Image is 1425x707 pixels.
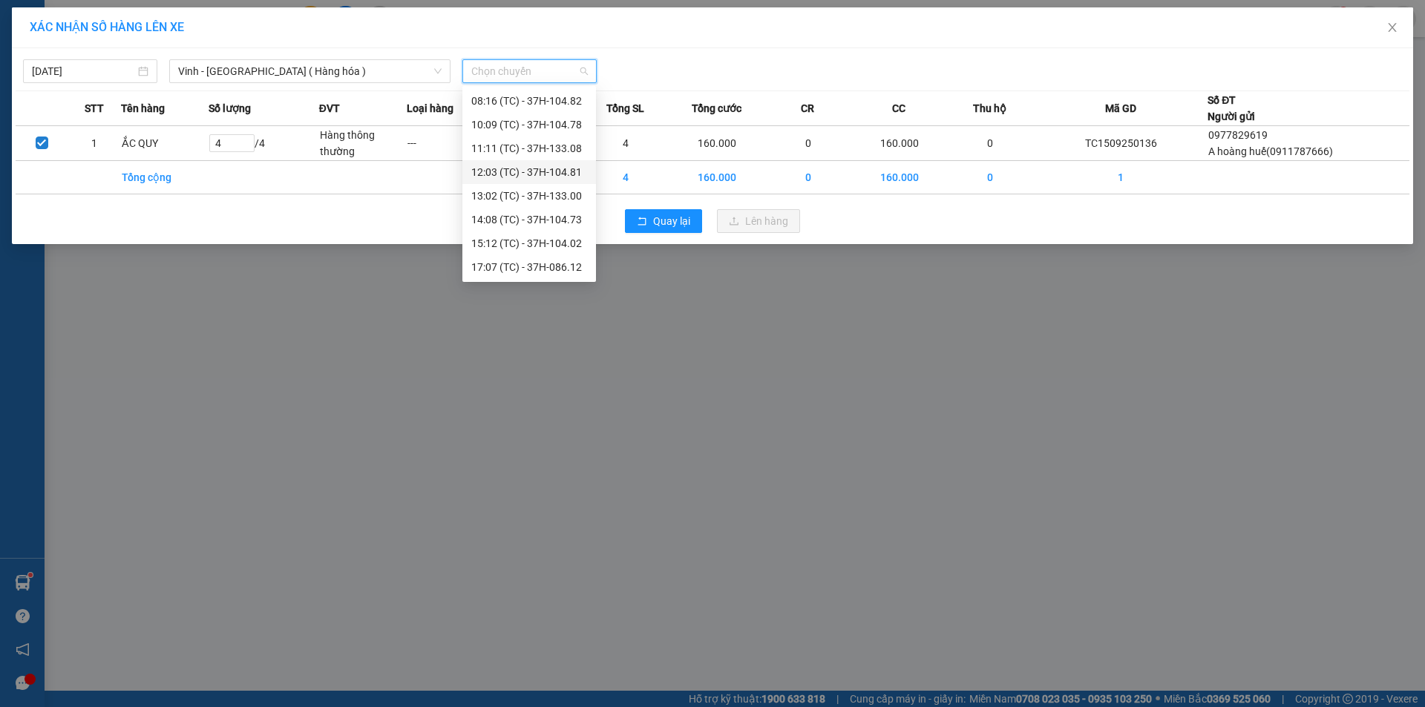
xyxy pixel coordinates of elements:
[30,20,184,34] span: XÁC NHẬN SỐ HÀNG LÊN XE
[1208,129,1268,141] span: 0977829619
[1386,22,1398,33] span: close
[319,100,340,116] span: ĐVT
[36,63,150,114] span: [GEOGRAPHIC_DATA], [GEOGRAPHIC_DATA] ↔ [GEOGRAPHIC_DATA]
[471,164,587,180] div: 12:03 (TC) - 37H-104.81
[121,126,209,161] td: ẮC QUY
[852,161,947,194] td: 160.000
[471,211,587,228] div: 14:08 (TC) - 37H-104.73
[471,235,587,251] div: 15:12 (TC) - 37H-104.02
[801,100,814,116] span: CR
[407,126,494,161] td: ---
[1034,126,1208,161] td: TC1509250136
[582,161,669,194] td: 4
[433,67,442,76] span: down
[764,161,852,194] td: 0
[471,60,588,82] span: Chọn chuyến
[471,188,587,204] div: 13:02 (TC) - 37H-133.00
[606,100,644,116] span: Tổng SL
[471,93,587,109] div: 08:16 (TC) - 37H-104.82
[653,213,690,229] span: Quay lại
[209,126,319,161] td: / 4
[178,60,442,82] span: Vinh - Hà Nội ( Hàng hóa )
[892,100,905,116] span: CC
[852,126,947,161] td: 160.000
[1034,161,1208,194] td: 1
[407,100,453,116] span: Loại hàng
[1372,7,1413,49] button: Close
[7,80,34,154] img: logo
[1208,145,1333,157] span: A hoàng huế(0911787666)
[637,216,647,228] span: rollback
[471,259,587,275] div: 17:07 (TC) - 37H-086.12
[973,100,1006,116] span: Thu hộ
[121,161,209,194] td: Tổng cộng
[471,116,587,133] div: 10:09 (TC) - 37H-104.78
[68,126,121,161] td: 1
[625,209,702,233] button: rollbackQuay lại
[946,161,1034,194] td: 0
[1105,100,1136,116] span: Mã GD
[85,100,104,116] span: STT
[764,126,852,161] td: 0
[121,100,165,116] span: Tên hàng
[209,100,251,116] span: Số lượng
[669,161,764,194] td: 160.000
[42,12,148,60] strong: CHUYỂN PHÁT NHANH AN PHÚ QUÝ
[1208,92,1255,125] div: Số ĐT Người gửi
[582,126,669,161] td: 4
[946,126,1034,161] td: 0
[717,209,800,233] button: uploadLên hàng
[319,126,407,161] td: Hàng thông thường
[32,63,135,79] input: 15/09/2025
[692,100,741,116] span: Tổng cước
[471,140,587,157] div: 11:11 (TC) - 37H-133.08
[669,126,764,161] td: 160.000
